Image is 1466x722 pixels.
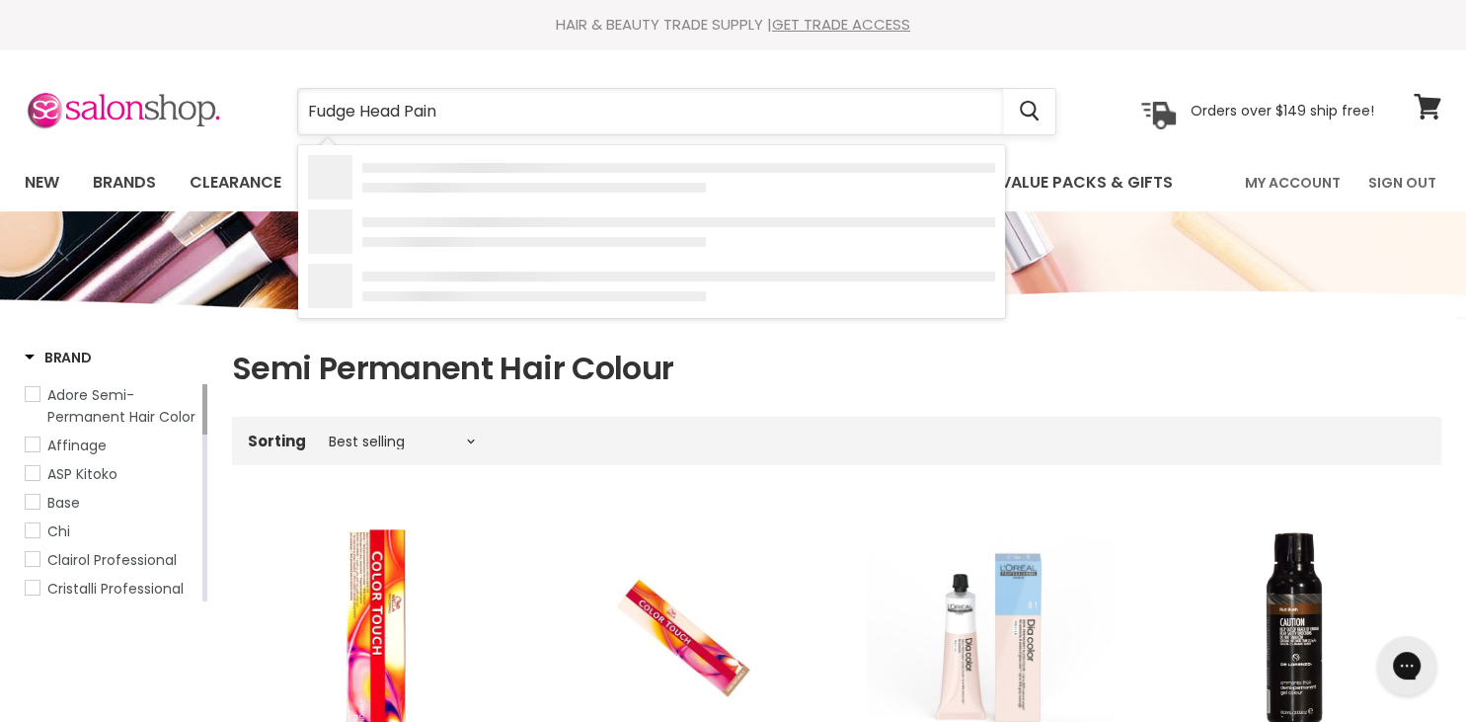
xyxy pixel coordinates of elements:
[772,14,910,35] a: GET TRADE ACCESS
[25,521,198,542] a: Chi
[10,162,74,203] a: New
[47,385,195,427] span: Adore Semi-Permanent Hair Color
[25,578,198,600] a: Cristalli Professional
[47,464,117,484] span: ASP Kitoko
[25,435,198,456] a: Affinage
[1003,89,1055,134] button: Search
[297,88,1056,135] form: Product
[175,162,296,203] a: Clearance
[47,521,70,541] span: Chi
[47,493,80,513] span: Base
[47,550,177,570] span: Clairol Professional
[25,492,198,514] a: Base
[1356,162,1448,203] a: Sign Out
[1233,162,1352,203] a: My Account
[248,433,306,449] label: Sorting
[232,348,1441,389] h1: Semi Permanent Hair Colour
[47,579,184,599] span: Cristalli Professional
[25,348,92,367] h3: Brand
[10,154,1210,211] ul: Main menu
[298,89,1003,134] input: Search
[25,463,198,485] a: ASP Kitoko
[1191,102,1374,120] p: Orders over $149 ship free!
[25,384,198,428] a: Adore Semi-Permanent Hair Color
[78,162,171,203] a: Brands
[47,436,107,455] span: Affinage
[985,162,1188,203] a: Value Packs & Gifts
[25,549,198,571] a: Clairol Professional
[1367,629,1446,702] iframe: Gorgias live chat messenger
